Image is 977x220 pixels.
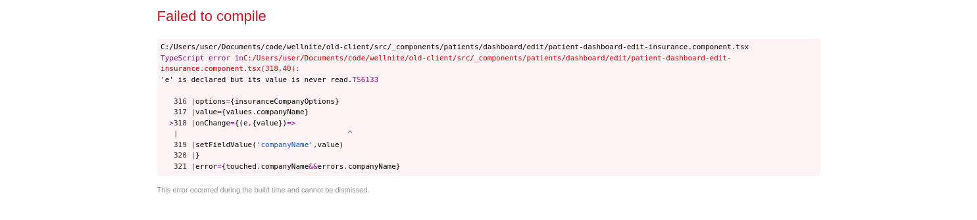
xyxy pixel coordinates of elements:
[247,119,252,127] span: ,
[352,76,378,84] span: TS6133
[157,185,820,196] div: This error occurred during the build time and cannot be dismissed.
[261,162,309,171] span: companyName
[174,141,195,149] span: 319 |
[235,119,248,127] span: {(e
[287,119,295,127] span: =>
[313,141,318,149] span: ,
[195,97,226,106] span: options
[222,108,252,116] span: {values
[252,119,287,127] span: {value})
[252,108,257,116] span: .
[195,162,217,171] span: error
[169,119,174,127] span: >
[348,162,400,171] span: companyName}
[309,162,317,171] span: &&
[226,97,230,106] span: =
[174,151,195,160] span: 320 |
[161,76,352,84] span: 'e' is declared but its value is never read.
[161,54,243,62] span: TypeScript error in
[174,119,195,127] span: 318 |
[257,141,313,149] span: 'companyName'
[195,141,257,149] span: setFieldValue(
[222,162,257,171] span: {touched
[217,108,222,116] span: =
[195,151,200,160] span: }
[343,162,348,171] span: .
[174,162,195,171] span: 321 |
[317,162,343,171] span: errors
[295,64,300,73] span: :
[195,108,217,116] span: value
[174,97,195,106] span: 316 |
[257,162,261,171] span: .
[230,97,339,106] span: {insuranceCompanyOptions}
[230,119,235,127] span: =
[174,129,178,138] span: |
[195,119,230,127] span: onChange
[161,54,732,74] span: C:/Users/user/Documents/code/wellnite/old-client/src/_components/patients/dashboard/edit/patient-...
[217,162,222,171] span: =
[348,129,353,138] span: ^
[174,108,195,116] span: 317 |
[157,5,799,27] div: Failed to compile
[257,108,309,116] span: companyName}
[161,43,749,51] span: C:/Users/user/Documents/code/wellnite/old-client/src/_components/patients/dashboard/edit/patient-...
[317,141,343,149] span: value)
